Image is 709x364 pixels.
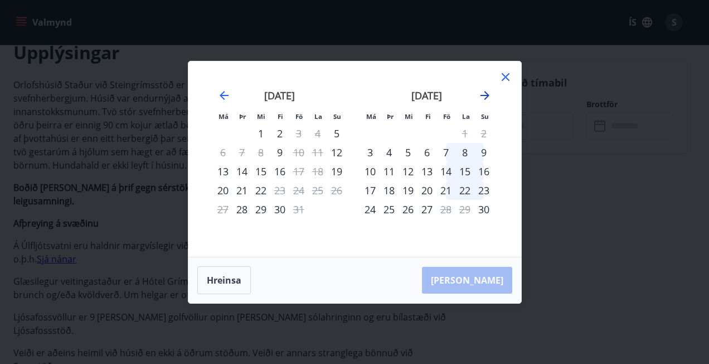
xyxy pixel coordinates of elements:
small: Fö [295,112,303,121]
td: Not available. miðvikudagur, 8. október 2025 [251,143,270,162]
td: Choose miðvikudagur, 26. nóvember 2025 as your check-in date. It’s available. [399,200,417,219]
div: 17 [361,181,380,200]
div: 5 [399,143,417,162]
small: Þr [239,112,246,121]
td: Choose miðvikudagur, 12. nóvember 2025 as your check-in date. It’s available. [399,162,417,181]
div: Aðeins innritun í boði [474,200,493,219]
div: 13 [213,162,232,181]
div: Aðeins innritun í boði [327,162,346,181]
td: Choose sunnudagur, 30. nóvember 2025 as your check-in date. It’s available. [474,200,493,219]
div: 21 [436,181,455,200]
div: 21 [232,181,251,200]
div: 29 [251,200,270,219]
small: Má [366,112,376,121]
td: Choose laugardagur, 22. nóvember 2025 as your check-in date. It’s available. [455,181,474,200]
td: Choose þriðjudagur, 11. nóvember 2025 as your check-in date. It’s available. [380,162,399,181]
td: Choose fimmtudagur, 27. nóvember 2025 as your check-in date. It’s available. [417,200,436,219]
div: 10 [361,162,380,181]
td: Not available. laugardagur, 11. október 2025 [308,143,327,162]
div: Aðeins útritun í boði [436,200,455,219]
td: Not available. laugardagur, 4. október 2025 [308,124,327,143]
div: 8 [455,143,474,162]
td: Not available. föstudagur, 31. október 2025 [289,200,308,219]
div: 1 [251,124,270,143]
td: Choose miðvikudagur, 5. nóvember 2025 as your check-in date. It’s available. [399,143,417,162]
td: Choose fimmtudagur, 2. október 2025 as your check-in date. It’s available. [270,124,289,143]
td: Not available. föstudagur, 17. október 2025 [289,162,308,181]
td: Not available. þriðjudagur, 7. október 2025 [232,143,251,162]
div: 25 [380,200,399,219]
td: Not available. mánudagur, 27. október 2025 [213,200,232,219]
div: 15 [251,162,270,181]
td: Choose þriðjudagur, 14. október 2025 as your check-in date. It’s available. [232,162,251,181]
td: Not available. laugardagur, 29. nóvember 2025 [455,200,474,219]
small: La [314,112,322,121]
div: 20 [417,181,436,200]
td: Choose miðvikudagur, 15. október 2025 as your check-in date. It’s available. [251,162,270,181]
td: Choose laugardagur, 15. nóvember 2025 as your check-in date. It’s available. [455,162,474,181]
div: 22 [251,181,270,200]
td: Choose fimmtudagur, 16. október 2025 as your check-in date. It’s available. [270,162,289,181]
div: 12 [399,162,417,181]
small: Mi [405,112,413,121]
td: Not available. föstudagur, 10. október 2025 [289,143,308,162]
small: Mi [257,112,265,121]
div: 2 [270,124,289,143]
div: 30 [270,200,289,219]
div: 14 [436,162,455,181]
div: Aðeins útritun í boði [213,143,232,162]
td: Choose mánudagur, 20. október 2025 as your check-in date. It’s available. [213,181,232,200]
td: Choose mánudagur, 17. nóvember 2025 as your check-in date. It’s available. [361,181,380,200]
td: Choose þriðjudagur, 21. október 2025 as your check-in date. It’s available. [232,181,251,200]
div: Aðeins útritun í boði [289,124,308,143]
td: Not available. föstudagur, 24. október 2025 [289,181,308,200]
small: Su [333,112,341,121]
td: Not available. föstudagur, 3. október 2025 [289,124,308,143]
td: Choose þriðjudagur, 18. nóvember 2025 as your check-in date. It’s available. [380,181,399,200]
strong: [DATE] [264,89,295,102]
td: Not available. sunnudagur, 2. nóvember 2025 [474,124,493,143]
td: Choose mánudagur, 3. nóvember 2025 as your check-in date. It’s available. [361,143,380,162]
div: 26 [399,200,417,219]
div: 24 [361,200,380,219]
div: 9 [474,143,493,162]
div: 7 [436,143,455,162]
td: Choose miðvikudagur, 22. október 2025 as your check-in date. It’s available. [251,181,270,200]
small: Fi [425,112,431,121]
td: Not available. mánudagur, 6. október 2025 [213,143,232,162]
div: 4 [380,143,399,162]
td: Choose fimmtudagur, 6. nóvember 2025 as your check-in date. It’s available. [417,143,436,162]
td: Choose fimmtudagur, 30. október 2025 as your check-in date. It’s available. [270,200,289,219]
td: Choose föstudagur, 14. nóvember 2025 as your check-in date. It’s available. [436,162,455,181]
div: 18 [380,181,399,200]
div: 23 [474,181,493,200]
div: Aðeins innritun í boði [232,200,251,219]
small: Má [218,112,229,121]
div: 15 [455,162,474,181]
div: Aðeins útritun í boði [289,162,308,181]
td: Choose mánudagur, 24. nóvember 2025 as your check-in date. It’s available. [361,200,380,219]
small: Su [481,112,489,121]
div: 22 [455,181,474,200]
div: Move forward to switch to the next month. [478,89,492,102]
td: Choose fimmtudagur, 13. nóvember 2025 as your check-in date. It’s available. [417,162,436,181]
td: Choose sunnudagur, 16. nóvember 2025 as your check-in date. It’s available. [474,162,493,181]
td: Not available. laugardagur, 18. október 2025 [308,162,327,181]
div: Calendar [202,75,508,243]
td: Choose mánudagur, 13. október 2025 as your check-in date. It’s available. [213,162,232,181]
td: Choose föstudagur, 7. nóvember 2025 as your check-in date. It’s available. [436,143,455,162]
td: Not available. laugardagur, 1. nóvember 2025 [455,124,474,143]
td: Choose fimmtudagur, 20. nóvember 2025 as your check-in date. It’s available. [417,181,436,200]
div: Aðeins útritun í boði [289,200,308,219]
td: Choose sunnudagur, 23. nóvember 2025 as your check-in date. It’s available. [474,181,493,200]
td: Choose sunnudagur, 19. október 2025 as your check-in date. It’s available. [327,162,346,181]
td: Not available. laugardagur, 25. október 2025 [308,181,327,200]
td: Choose sunnudagur, 12. október 2025 as your check-in date. It’s available. [327,143,346,162]
td: Choose miðvikudagur, 19. nóvember 2025 as your check-in date. It’s available. [399,181,417,200]
td: Choose miðvikudagur, 1. október 2025 as your check-in date. It’s available. [251,124,270,143]
strong: [DATE] [411,89,442,102]
td: Choose sunnudagur, 9. nóvember 2025 as your check-in date. It’s available. [474,143,493,162]
div: Aðeins innritun í boði [327,143,346,162]
div: 11 [380,162,399,181]
small: Fi [278,112,283,121]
